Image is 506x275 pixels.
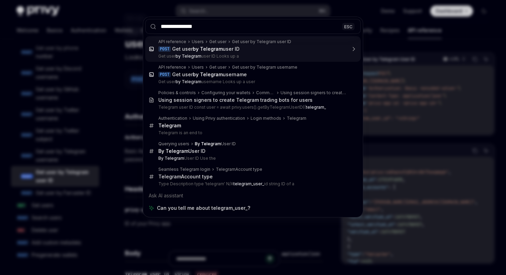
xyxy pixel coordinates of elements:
div: Using session signers to create Telegram trading bots for users [281,90,346,96]
div: Querying users [158,141,189,147]
div: Ask AI assistant [145,189,361,202]
div: Configuring your wallets [201,90,251,96]
div: User ID [158,148,205,154]
div: API reference [158,39,186,45]
p: Get user username Looks up a user [158,79,346,85]
b: telegram_user_ [233,181,264,186]
div: Login methods [251,116,281,121]
b: by Telegram [193,46,223,52]
b: By Telegram [158,148,188,154]
p: Type Description type 'telegram' N/A id string ID of a [158,181,346,187]
b: by Telegram [193,71,223,77]
div: Policies & controls [158,90,196,96]
div: Get user [209,65,226,70]
div: Authentication [158,116,187,121]
div: POST [158,72,171,77]
div: Get user username [172,71,247,78]
div: Common use cases [256,90,275,96]
div: API reference [158,65,186,70]
div: TelegramAccount type [158,174,213,180]
div: POST [158,46,171,52]
div: Using Privy authentication [193,116,245,121]
div: Get user by Telegram username [232,65,297,70]
b: telegram_ [306,105,326,110]
div: Using session signers to create Telegram trading bots for users [158,97,313,103]
div: ESC [342,23,355,30]
p: Telegram user ID const user = await privy.users().getByTelegramUserID({ [158,105,346,110]
div: Telegram [287,116,306,121]
div: Get user by Telegram user ID [232,39,291,45]
div: Get user [209,39,226,45]
b: By Telegram [158,156,184,161]
div: Get user user ID [172,46,240,52]
span: Can you tell me about telegram_user_? [157,205,250,212]
b: By Telegram [195,141,221,146]
p: User ID Use the [158,156,346,161]
b: Telegram [158,122,181,128]
div: Seamless Telegram login [158,167,210,172]
div: Users [192,39,204,45]
p: Get user user ID Looks up a [158,53,346,59]
div: Users [192,65,204,70]
b: by Telegram [176,79,201,84]
b: by Telegram [176,53,201,59]
div: User ID [195,141,236,147]
p: Telegram is an end to [158,130,346,136]
div: TelegramAccount type [216,167,262,172]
